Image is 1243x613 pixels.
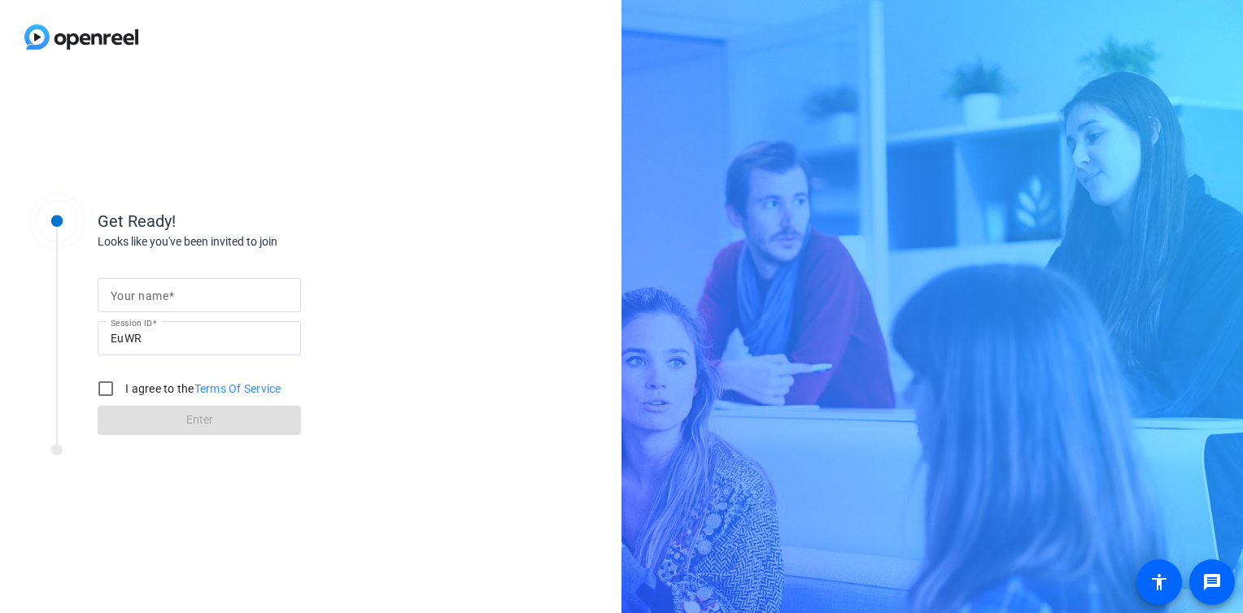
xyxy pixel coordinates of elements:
div: Get Ready! [98,209,423,233]
label: I agree to the [122,380,281,397]
mat-label: Your name [111,289,168,302]
div: Looks like you've been invited to join [98,233,423,250]
mat-label: Session ID [111,318,152,328]
a: Terms Of Service [194,382,281,395]
mat-icon: accessibility [1149,572,1169,592]
mat-icon: message [1202,572,1222,592]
